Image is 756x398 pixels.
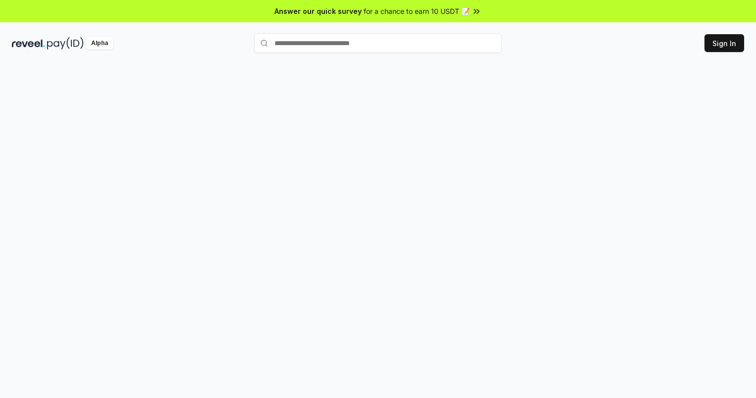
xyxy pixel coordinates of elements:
div: Alpha [86,37,113,50]
span: for a chance to earn 10 USDT 📝 [364,6,470,16]
img: reveel_dark [12,37,45,50]
button: Sign In [704,34,744,52]
img: pay_id [47,37,84,50]
span: Answer our quick survey [274,6,362,16]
